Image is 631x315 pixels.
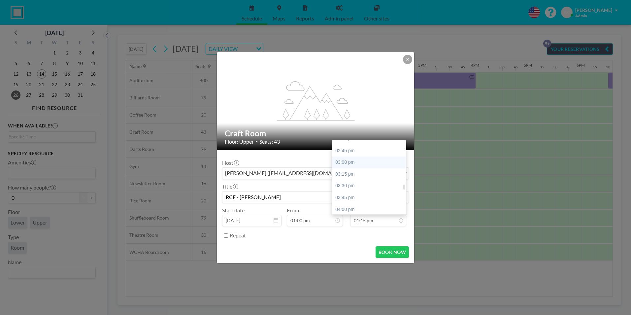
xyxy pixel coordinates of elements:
span: [PERSON_NAME] ([EMAIL_ADDRESS][DOMAIN_NAME]) [224,169,359,178]
button: BOOK NOW [376,246,409,258]
div: 04:00 pm [332,204,409,216]
span: Floor: Upper [225,138,254,145]
g: flex-grow: 1.2; [277,81,355,120]
div: 03:45 pm [332,192,409,204]
div: Search for option [222,168,409,179]
span: • [255,139,258,144]
div: 03:15 pm [332,168,409,180]
input: Andrea's reservation [222,192,409,203]
label: Title [222,183,238,190]
label: Repeat [230,232,246,239]
span: - [346,209,348,224]
label: Start date [222,207,245,214]
label: From [287,207,299,214]
div: 02:45 pm [332,145,409,157]
span: Seats: 43 [259,138,280,145]
h2: Craft Room [225,128,407,138]
div: 03:30 pm [332,180,409,192]
label: Host [222,159,239,166]
div: 03:00 pm [332,157,409,168]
